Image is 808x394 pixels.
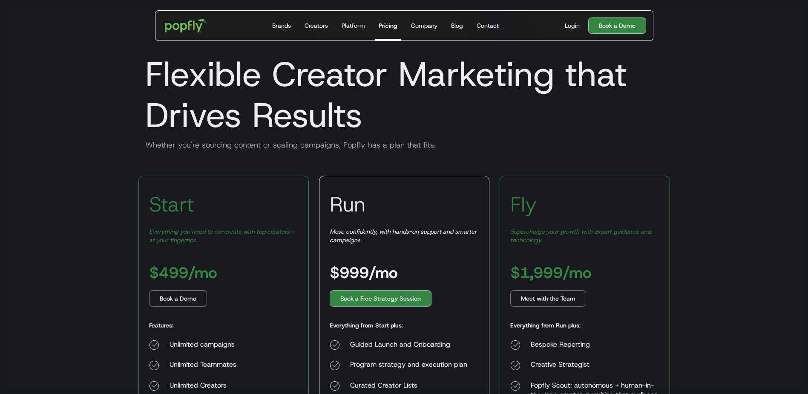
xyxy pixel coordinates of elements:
div: Guided Launch and Onboarding [350,340,467,350]
em: Supercharge your growth with expert guidance and technology. [510,228,651,244]
div: Book a Free Strategy Session [340,294,421,303]
h3: Run [330,191,365,217]
div: Curated Creator Lists [350,381,467,391]
a: Creators [301,11,331,41]
div: Meet with the Team [521,294,575,303]
div: Pricing [379,21,397,30]
div: Unlimited Teammates [170,360,247,371]
div: Blog [451,21,463,30]
div: Creative Strategist [531,360,659,371]
div: Login [565,21,580,30]
div: Platform [342,21,365,30]
a: Contact [473,11,502,41]
div: Contact [477,21,499,30]
h3: $499/mo [149,265,217,280]
div: Whether you're sourcing content or scaling campaigns, Popfly has a plan that fits. [138,140,670,150]
a: Book a Demo [149,290,207,307]
a: Blog [448,11,466,41]
div: Brands [272,21,291,30]
h3: Start [149,191,194,217]
div: Unlimited Creators [170,381,247,391]
a: Brands [269,11,294,41]
a: Book a Free Strategy Session [330,290,431,307]
div: Unlimited campaigns [170,340,247,350]
a: Login [561,21,583,30]
em: Move confidently, with hands-on support and smarter campaigns. [330,228,477,244]
h3: $999/mo [330,265,398,280]
em: Everything you need to co-create with top creators—at your fingertips. [149,228,295,244]
div: Book a Demo [160,294,196,303]
a: Book a Demo [588,17,646,34]
a: Meet with the Team [510,290,586,307]
h5: Features: [149,321,173,330]
a: Pricing [375,11,401,41]
a: Platform [338,11,368,41]
a: home [159,13,214,38]
h5: Everything from Start plus: [330,321,403,330]
h3: Fly [510,191,537,217]
div: Bespoke Reporting [531,340,659,350]
a: Company [408,11,441,41]
h5: Everything from Run plus: [510,321,581,330]
div: Company [411,21,437,30]
div: Program strategy and execution plan [350,360,467,371]
div: Creators [305,21,328,30]
h3: $1,999/mo [510,265,592,280]
h1: Flexible Creator Marketing that Drives Results [138,54,670,136]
